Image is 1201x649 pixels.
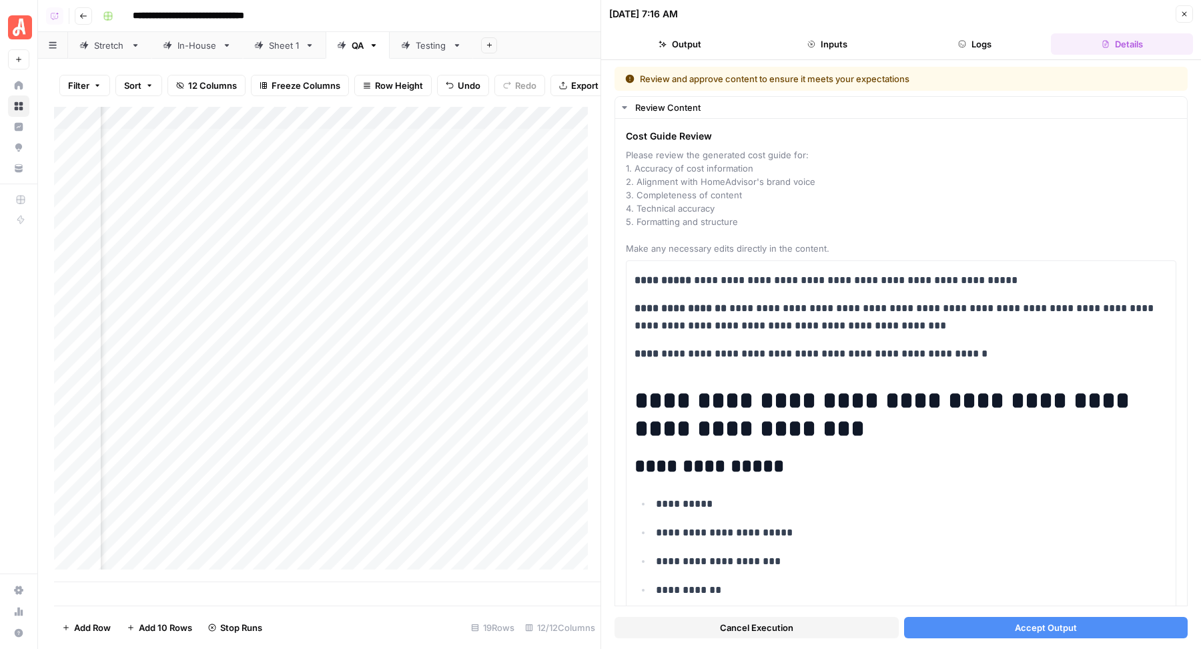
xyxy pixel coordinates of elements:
div: In-House [177,39,217,52]
span: Cost Guide Review [626,130,1176,143]
button: Inputs [757,33,899,55]
div: Review Content [635,101,1179,114]
button: Output [609,33,751,55]
button: 12 Columns [167,75,246,96]
span: Export CSV [571,79,619,92]
span: Add 10 Rows [139,621,192,634]
button: Export CSV [550,75,627,96]
span: Freeze Columns [272,79,340,92]
div: Review and approve content to ensure it meets your expectations [625,72,1044,85]
div: 19 Rows [466,617,520,638]
span: Stop Runs [220,621,262,634]
button: Help + Support [8,622,29,644]
a: Home [8,75,29,96]
span: Undo [458,79,480,92]
button: Freeze Columns [251,75,349,96]
a: Browse [8,95,29,117]
div: Stretch [94,39,125,52]
div: Sheet 1 [269,39,300,52]
span: Row Height [375,79,423,92]
a: Sheet 1 [243,32,326,59]
button: Review Content [615,97,1187,118]
a: In-House [151,32,243,59]
img: Angi Logo [8,15,32,39]
button: Add Row [54,617,119,638]
span: Filter [68,79,89,92]
span: Redo [515,79,536,92]
span: Please review the generated cost guide for: 1. Accuracy of cost information 2. Alignment with Hom... [626,148,1176,255]
span: Add Row [74,621,111,634]
a: QA [326,32,390,59]
a: Usage [8,601,29,622]
span: Accept Output [1015,621,1077,634]
button: Accept Output [904,617,1188,638]
a: Testing [390,32,473,59]
a: Stretch [68,32,151,59]
button: Logs [904,33,1046,55]
span: Sort [124,79,141,92]
button: Add 10 Rows [119,617,200,638]
button: Sort [115,75,162,96]
div: Testing [416,39,447,52]
button: Filter [59,75,110,96]
div: [DATE] 7:16 AM [609,7,678,21]
a: Your Data [8,158,29,179]
a: Opportunities [8,137,29,158]
button: Row Height [354,75,432,96]
div: QA [352,39,364,52]
div: 12/12 Columns [520,617,600,638]
a: Insights [8,116,29,138]
button: Undo [437,75,489,96]
button: Stop Runs [200,617,270,638]
span: 12 Columns [188,79,237,92]
span: Cancel Execution [720,621,793,634]
button: Redo [494,75,545,96]
button: Workspace: Angi [8,11,29,44]
button: Cancel Execution [615,617,899,638]
a: Settings [8,580,29,601]
button: Details [1051,33,1193,55]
